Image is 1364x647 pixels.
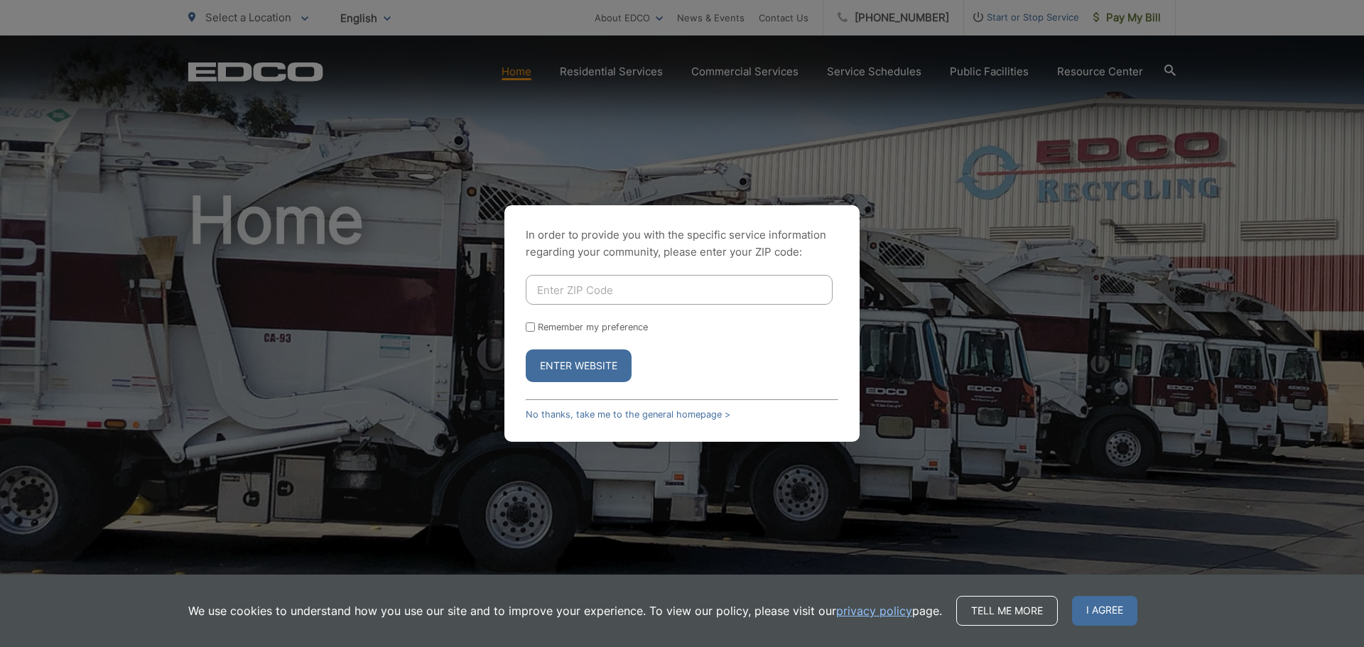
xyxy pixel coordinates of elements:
[1072,596,1137,626] span: I agree
[188,602,942,619] p: We use cookies to understand how you use our site and to improve your experience. To view our pol...
[956,596,1058,626] a: Tell me more
[526,349,632,382] button: Enter Website
[538,322,648,332] label: Remember my preference
[526,227,838,261] p: In order to provide you with the specific service information regarding your community, please en...
[836,602,912,619] a: privacy policy
[526,275,833,305] input: Enter ZIP Code
[526,409,730,420] a: No thanks, take me to the general homepage >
